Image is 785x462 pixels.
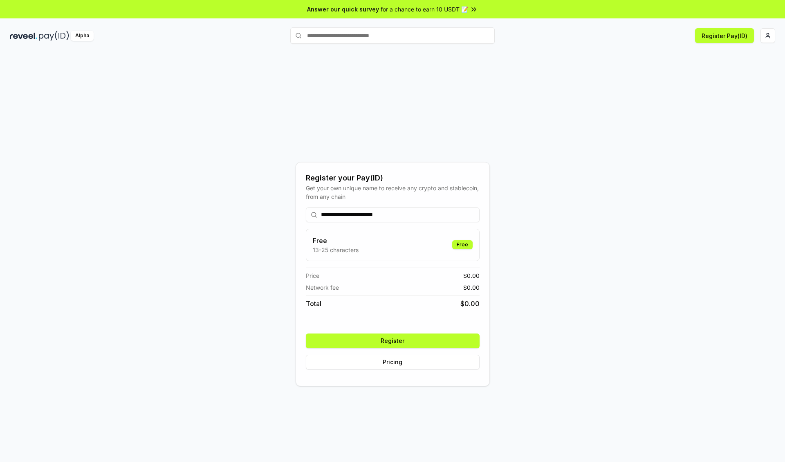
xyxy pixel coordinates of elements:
[313,236,359,246] h3: Free
[306,299,321,309] span: Total
[306,334,480,348] button: Register
[306,271,319,280] span: Price
[695,28,754,43] button: Register Pay(ID)
[463,283,480,292] span: $ 0.00
[71,31,94,41] div: Alpha
[307,5,379,14] span: Answer our quick survey
[306,355,480,370] button: Pricing
[306,184,480,201] div: Get your own unique name to receive any crypto and stablecoin, from any chain
[381,5,468,14] span: for a chance to earn 10 USDT 📝
[10,31,37,41] img: reveel_dark
[460,299,480,309] span: $ 0.00
[306,283,339,292] span: Network fee
[463,271,480,280] span: $ 0.00
[39,31,69,41] img: pay_id
[452,240,473,249] div: Free
[306,172,480,184] div: Register your Pay(ID)
[313,246,359,254] p: 13-25 characters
